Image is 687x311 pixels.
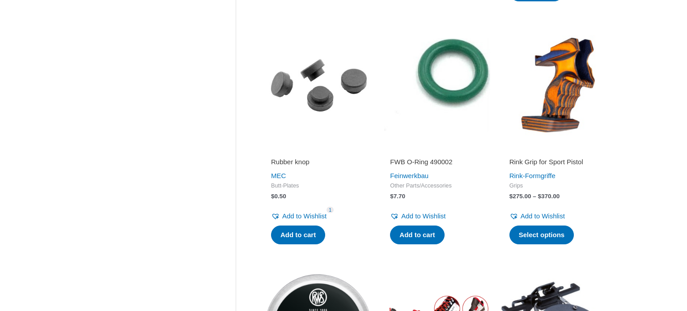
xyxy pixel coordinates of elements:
a: Rubber knop [271,158,365,170]
a: MEC [271,172,286,179]
a: Select options for “Rink Grip for Sport Pistol” [509,226,574,244]
span: 1 [327,207,334,213]
a: Add to cart: “FWB O-Ring 490002” [390,226,444,244]
bdi: 7.70 [390,193,405,200]
img: Rink Grip for Sport Pistol [501,30,611,140]
a: Rink-Formgriffe [509,172,556,179]
span: Add to Wishlist [521,212,565,220]
span: Other Parts/Accessories [390,182,484,190]
span: $ [271,193,275,200]
bdi: 275.00 [509,193,531,200]
iframe: Customer reviews powered by Trustpilot [271,145,365,156]
a: Add to Wishlist [390,210,445,222]
h2: Rubber knop [271,158,365,166]
span: Add to Wishlist [401,212,445,220]
iframe: Customer reviews powered by Trustpilot [509,145,603,156]
bdi: 370.00 [538,193,560,200]
a: Rink Grip for Sport Pistol [509,158,603,170]
a: Add to Wishlist [271,210,327,222]
img: FWB O-Ring 490002 [382,30,492,140]
span: Grips [509,182,603,190]
a: Feinwerkbau [390,172,428,179]
span: Butt-Plates [271,182,365,190]
img: Rubber knop [263,30,373,140]
span: $ [390,193,394,200]
span: $ [509,193,513,200]
span: – [533,193,536,200]
bdi: 0.50 [271,193,286,200]
span: Add to Wishlist [282,212,327,220]
span: $ [538,193,542,200]
iframe: Customer reviews powered by Trustpilot [390,145,484,156]
a: FWB O-Ring 490002 [390,158,484,170]
h2: FWB O-Ring 490002 [390,158,484,166]
a: Add to Wishlist [509,210,565,222]
h2: Rink Grip for Sport Pistol [509,158,603,166]
a: Add to cart: “Rubber knop” [271,226,325,244]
